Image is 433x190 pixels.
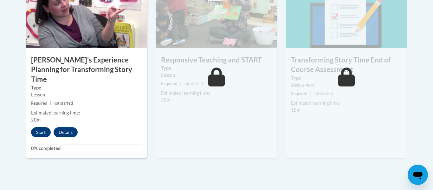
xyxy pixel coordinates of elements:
div: Estimated learning time: [31,109,142,116]
div: Estimated learning time: [291,100,402,107]
label: 0% completed [31,145,142,152]
h3: [PERSON_NAME]’s Experience Planning for Transforming Story Time [26,55,147,84]
button: Details [54,127,78,137]
span: 35m [161,97,171,103]
button: Start [31,127,51,137]
h3: Responsive Teaching and START [156,55,277,65]
label: Type [291,75,402,82]
h3: Transforming Story Time End of Course Assessment [286,55,407,75]
iframe: Button to launch messaging window [408,165,428,185]
span: | [180,81,181,86]
div: Assessment [291,82,402,88]
span: not started [54,101,73,106]
div: Lesson [31,91,142,98]
label: Type [161,65,272,72]
div: Lesson [161,72,272,79]
span: | [50,101,51,106]
span: 15m [291,107,301,113]
span: | [310,91,311,96]
span: Required [291,91,307,96]
label: Type [31,84,142,91]
span: Required [31,101,47,106]
span: not started [313,91,333,96]
span: 20m [31,117,41,122]
span: not started [184,81,203,86]
div: Estimated learning time: [161,90,272,97]
span: Required [161,81,177,86]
